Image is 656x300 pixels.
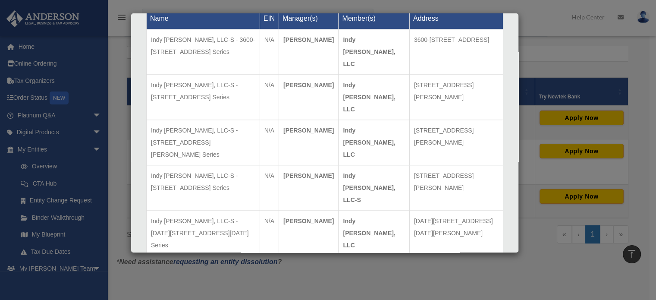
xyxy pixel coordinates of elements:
td: N/A [260,165,279,211]
td: 3600-[STREET_ADDRESS] [409,29,503,75]
th: Address [409,8,503,29]
th: Name [147,8,260,29]
th: Manager(s) [279,8,339,29]
td: Indy [PERSON_NAME], LLC-S - [STREET_ADDRESS][PERSON_NAME] Series [147,120,260,165]
td: Indy [PERSON_NAME], LLC-S - 3600-[STREET_ADDRESS] Series [147,29,260,75]
strong: Indy [PERSON_NAME], LLC [343,127,395,158]
td: [DATE][STREET_ADDRESS][DATE][PERSON_NAME] [409,211,503,256]
strong: Indy [PERSON_NAME], LLC [343,36,395,67]
td: Indy [PERSON_NAME], LLC-S - [DATE][STREET_ADDRESS][DATE] Series [147,211,260,256]
strong: [PERSON_NAME] [283,82,334,88]
strong: [PERSON_NAME] [283,218,334,224]
td: N/A [260,120,279,165]
strong: [PERSON_NAME] [283,127,334,134]
th: EIN [260,8,279,29]
strong: [PERSON_NAME] [283,172,334,179]
td: Indy [PERSON_NAME], LLC-S - [STREET_ADDRESS] Series [147,75,260,120]
td: N/A [260,75,279,120]
strong: Indy [PERSON_NAME], LLC [343,218,395,249]
td: N/A [260,211,279,256]
strong: [PERSON_NAME] [283,36,334,43]
strong: Indy [PERSON_NAME], LLC-S [343,172,395,203]
td: Indy [PERSON_NAME], LLC-S - [STREET_ADDRESS] Series [147,165,260,211]
td: [STREET_ADDRESS][PERSON_NAME] [409,75,503,120]
th: Member(s) [339,8,409,29]
td: [STREET_ADDRESS][PERSON_NAME] [409,120,503,165]
td: [STREET_ADDRESS][PERSON_NAME] [409,165,503,211]
td: N/A [260,29,279,75]
strong: Indy [PERSON_NAME], LLC [343,82,395,113]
